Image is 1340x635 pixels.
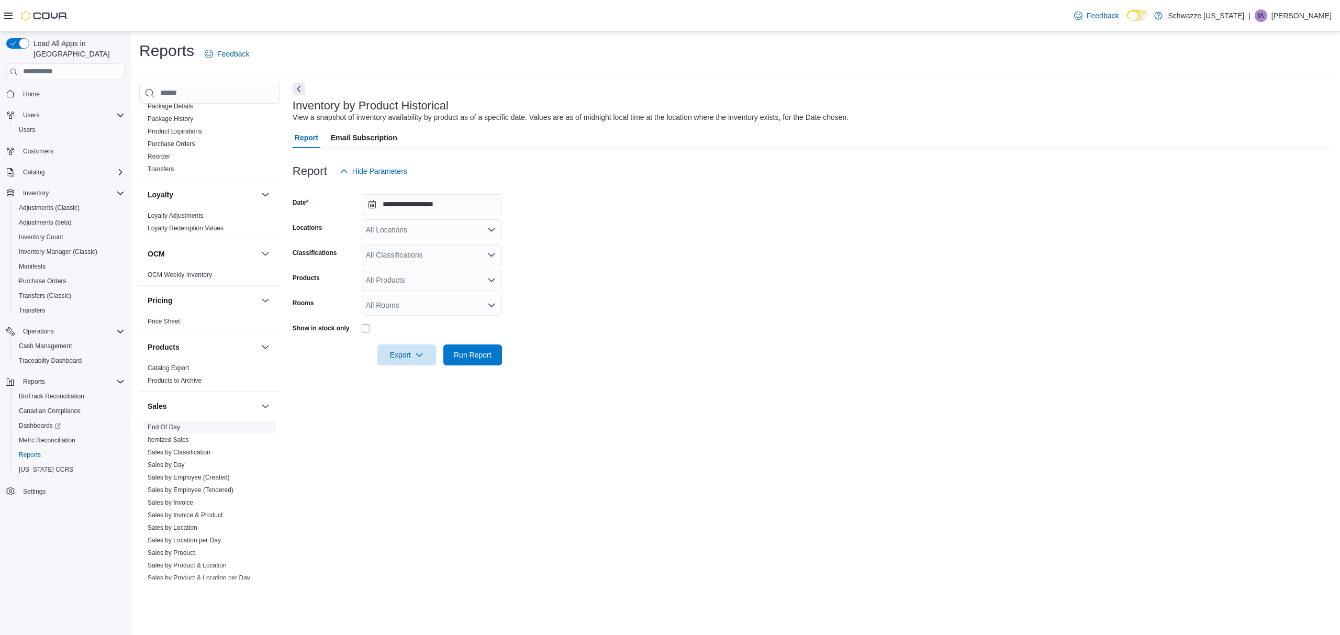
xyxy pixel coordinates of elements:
[259,341,272,353] button: Products
[15,124,125,136] span: Users
[148,448,210,456] span: Sales by Classification
[259,188,272,201] button: Loyalty
[15,124,39,136] a: Users
[10,303,129,318] button: Transfers
[23,377,45,386] span: Reports
[15,202,84,214] a: Adjustments (Classic)
[148,224,224,232] span: Loyalty Redemption Values
[10,418,129,433] a: Dashboards
[19,109,125,121] span: Users
[2,374,129,389] button: Reports
[148,376,202,385] span: Products to Archive
[148,549,195,557] span: Sales by Product
[15,419,125,432] span: Dashboards
[148,461,185,469] a: Sales by Day
[384,344,430,365] span: Export
[148,423,180,431] span: End Of Day
[15,354,86,367] a: Traceabilty Dashboard
[487,226,496,234] button: Open list of options
[10,274,129,288] button: Purchase Orders
[487,276,496,284] button: Open list of options
[19,342,72,350] span: Cash Management
[148,295,172,306] h3: Pricing
[15,216,125,229] span: Adjustments (beta)
[23,168,44,176] span: Catalog
[15,246,102,258] a: Inventory Manager (Classic)
[293,99,449,112] h3: Inventory by Product Historical
[19,204,80,212] span: Adjustments (Classic)
[19,485,50,498] a: Settings
[19,465,73,474] span: [US_STATE] CCRS
[15,449,125,461] span: Reports
[148,549,195,556] a: Sales by Product
[29,38,125,59] span: Load All Apps in [GEOGRAPHIC_DATA]
[148,523,197,532] span: Sales by Location
[19,262,46,271] span: Manifests
[15,449,45,461] a: Reports
[15,405,125,417] span: Canadian Compliance
[23,90,40,98] span: Home
[148,511,222,519] a: Sales by Invoice & Product
[6,82,125,526] nav: Complex example
[15,260,50,273] a: Manifests
[148,115,193,123] span: Package History
[19,421,61,430] span: Dashboards
[15,304,49,317] a: Transfers
[148,486,233,494] a: Sales by Employee (Tendered)
[293,249,337,257] label: Classifications
[15,405,85,417] a: Canadian Compliance
[148,295,257,306] button: Pricing
[19,306,45,315] span: Transfers
[1168,9,1244,22] p: Schwazze [US_STATE]
[19,436,75,444] span: Metrc Reconciliation
[2,165,129,180] button: Catalog
[15,260,125,273] span: Manifests
[148,574,250,582] span: Sales by Product & Location per Day
[148,498,193,507] span: Sales by Invoice
[2,86,129,102] button: Home
[15,390,88,403] a: BioTrack Reconciliation
[19,407,81,415] span: Canadian Compliance
[19,187,125,199] span: Inventory
[19,484,125,497] span: Settings
[293,324,350,332] label: Show in stock only
[19,248,97,256] span: Inventory Manager (Classic)
[15,463,125,476] span: Washington CCRS
[148,225,224,232] a: Loyalty Redemption Values
[148,318,180,325] a: Price Sheet
[15,216,76,229] a: Adjustments (beta)
[148,537,221,544] a: Sales by Location per Day
[19,126,35,134] span: Users
[19,357,82,365] span: Traceabilty Dashboard
[23,147,53,155] span: Customers
[148,364,189,372] a: Catalog Export
[148,436,189,443] a: Itemized Sales
[19,218,72,227] span: Adjustments (beta)
[293,83,305,95] button: Next
[19,325,125,338] span: Operations
[148,562,227,569] a: Sales by Product & Location
[15,231,68,243] a: Inventory Count
[15,289,75,302] a: Transfers (Classic)
[10,448,129,462] button: Reports
[19,375,49,388] button: Reports
[293,112,849,123] div: View a snapshot of inventory availability by product as of a specific date. Values are as of midn...
[10,122,129,137] button: Users
[10,433,129,448] button: Metrc Reconciliation
[1070,5,1123,26] a: Feedback
[19,187,53,199] button: Inventory
[15,304,125,317] span: Transfers
[148,211,204,220] span: Loyalty Adjustments
[2,186,129,200] button: Inventory
[148,115,193,122] a: Package History
[10,244,129,259] button: Inventory Manager (Classic)
[10,462,129,477] button: [US_STATE] CCRS
[148,140,195,148] a: Purchase Orders
[2,324,129,339] button: Operations
[19,166,49,179] button: Catalog
[259,294,272,307] button: Pricing
[148,128,202,135] a: Product Expirations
